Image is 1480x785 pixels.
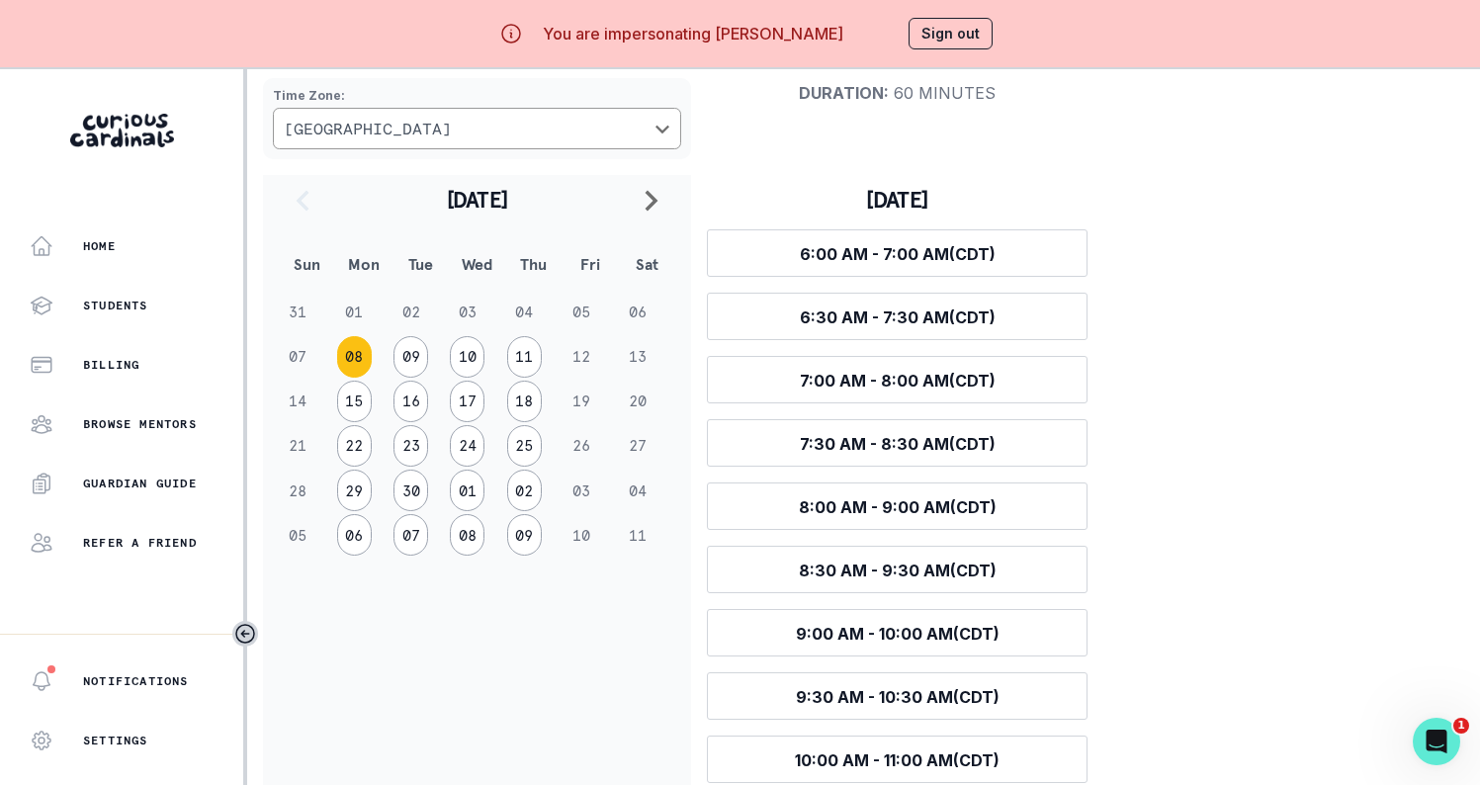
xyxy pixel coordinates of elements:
button: 02 [507,470,542,511]
p: Notifications [83,673,189,689]
button: 22 [337,425,372,467]
span: 9:30 AM - 10:30 AM (CDT) [796,687,1000,707]
p: Refer a friend [83,535,197,551]
p: Billing [83,357,139,373]
button: 10:00 AM - 11:00 AM(CDT) [707,736,1088,783]
button: 9:00 AM - 10:00 AM(CDT) [707,609,1088,656]
button: 6:00 AM - 7:00 AM(CDT) [707,229,1088,277]
button: 7:30 AM - 8:30 AM(CDT) [707,419,1088,467]
span: 7:30 AM - 8:30 AM (CDT) [800,434,996,454]
button: 08 [337,336,372,378]
th: Thu [505,238,562,290]
h2: [DATE] [326,186,628,214]
button: 6:30 AM - 7:30 AM(CDT) [707,293,1088,340]
h3: [DATE] [707,186,1088,214]
th: Sun [279,238,335,290]
span: 10:00 AM - 11:00 AM (CDT) [795,750,1000,770]
button: Choose a timezone [273,108,681,149]
th: Tue [392,238,449,290]
p: Browse Mentors [83,416,197,432]
strong: Time Zone : [273,88,345,103]
button: navigate to next month [628,175,675,224]
button: 23 [393,425,428,467]
button: 7:00 AM - 8:00 AM(CDT) [707,356,1088,403]
button: 01 [450,470,484,511]
th: Mon [335,238,392,290]
button: 07 [393,514,428,556]
p: Guardian Guide [83,476,197,491]
button: 15 [337,381,372,422]
th: Wed [449,238,505,290]
p: You are impersonating [PERSON_NAME] [543,22,843,45]
p: Home [83,238,116,254]
button: 24 [450,425,484,467]
img: Curious Cardinals Logo [70,114,174,147]
p: Students [83,298,148,313]
button: 09 [393,336,428,378]
button: 11 [507,336,542,378]
button: 08 [450,514,484,556]
button: 09 [507,514,542,556]
button: 10 [450,336,484,378]
button: 30 [393,470,428,511]
button: Toggle sidebar [232,621,258,647]
iframe: Intercom live chat [1413,718,1460,765]
p: Settings [83,733,148,748]
button: 18 [507,381,542,422]
button: 9:30 AM - 10:30 AM(CDT) [707,672,1088,720]
button: 16 [393,381,428,422]
button: 25 [507,425,542,467]
span: 8:00 AM - 9:00 AM (CDT) [799,497,997,517]
button: Sign out [909,18,993,49]
button: 8:30 AM - 9:30 AM(CDT) [707,546,1088,593]
span: 7:00 AM - 8:00 AM (CDT) [800,371,996,391]
span: 1 [1453,718,1469,734]
span: 6:00 AM - 7:00 AM (CDT) [800,244,996,264]
span: 9:00 AM - 10:00 AM (CDT) [796,624,1000,644]
p: 60 minutes [707,83,1088,103]
strong: Duration : [799,83,889,103]
button: 17 [450,381,484,422]
button: 29 [337,470,372,511]
th: Fri [562,238,618,290]
button: 06 [337,514,372,556]
span: 6:30 AM - 7:30 AM (CDT) [800,307,996,327]
span: 8:30 AM - 9:30 AM (CDT) [799,561,997,580]
button: 8:00 AM - 9:00 AM(CDT) [707,482,1088,530]
th: Sat [619,238,675,290]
